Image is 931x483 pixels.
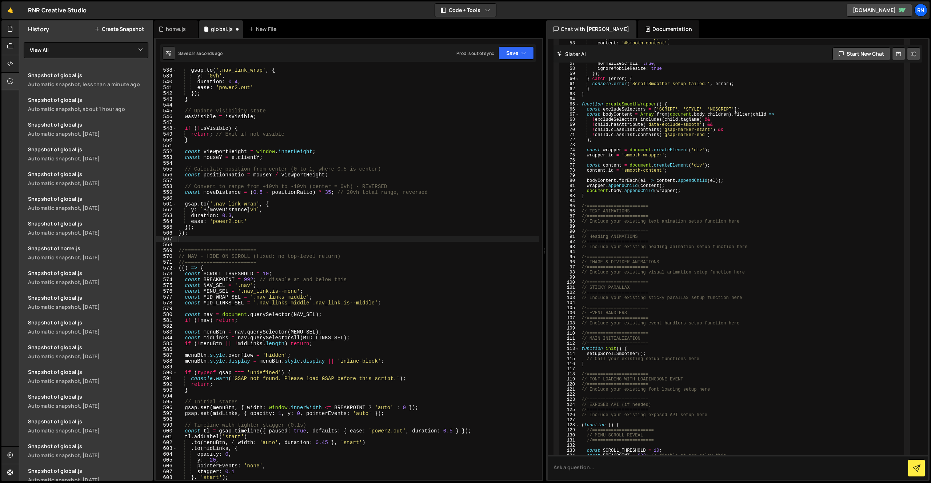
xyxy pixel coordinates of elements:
[560,392,580,397] div: 122
[28,319,148,326] div: Snapshot of global.js
[28,96,148,103] div: Snapshot of global.js
[28,279,148,286] div: Automatic snapshot, [DATE]
[560,306,580,311] div: 105
[560,178,580,183] div: 80
[560,377,580,382] div: 119
[24,414,153,438] a: Snapshot of global.js Automatic snapshot, [DATE]
[28,270,148,276] div: Snapshot of global.js
[156,323,177,329] div: 582
[560,443,580,448] div: 132
[156,166,177,172] div: 555
[560,290,580,295] div: 102
[914,4,927,17] div: RN
[560,244,580,250] div: 93
[156,411,177,416] div: 597
[28,25,49,33] h2: History
[28,229,148,236] div: Automatic snapshot, [DATE]
[24,92,153,117] a: Snapshot of global.js Automatic snapshot, about 1 hour ago
[156,79,177,85] div: 540
[560,132,580,137] div: 71
[28,81,148,88] div: Automatic snapshot, less than a minute ago
[560,137,580,143] div: 72
[156,434,177,440] div: 601
[560,188,580,193] div: 82
[560,418,580,423] div: 127
[560,81,580,87] div: 61
[560,168,580,173] div: 78
[156,242,177,248] div: 568
[156,440,177,446] div: 602
[156,102,177,108] div: 544
[560,448,580,453] div: 133
[560,412,580,418] div: 126
[499,47,534,60] button: Save
[28,195,148,202] div: Snapshot of global.js
[560,117,580,122] div: 68
[156,201,177,207] div: 561
[156,387,177,393] div: 593
[560,336,580,341] div: 111
[156,283,177,288] div: 575
[560,204,580,209] div: 85
[28,245,148,252] div: Snapshot of home.js
[28,204,148,211] div: Automatic snapshot, [DATE]
[28,130,148,137] div: Automatic snapshot, [DATE]
[156,277,177,283] div: 574
[28,467,148,474] div: Snapshot of global.js
[156,347,177,352] div: 586
[24,191,153,216] a: Snapshot of global.js Automatic snapshot, [DATE]
[24,240,153,265] a: Snapshot of home.js Automatic snapshot, [DATE]
[560,423,580,428] div: 128
[456,50,494,56] div: Prod is out of sync
[560,433,580,438] div: 130
[24,216,153,240] a: Snapshot of global.js Automatic snapshot, [DATE]
[560,41,580,46] div: 53
[560,275,580,280] div: 99
[560,387,580,392] div: 121
[560,382,580,387] div: 120
[560,158,580,163] div: 76
[156,149,177,155] div: 552
[24,166,153,191] a: Snapshot of global.js Automatic snapshot, [DATE]
[156,352,177,358] div: 587
[24,117,153,141] a: Snapshot of global.js Automatic snapshot, [DATE]
[560,280,580,285] div: 100
[28,303,148,310] div: Automatic snapshot, [DATE]
[156,329,177,335] div: 583
[560,66,580,71] div: 58
[560,229,580,234] div: 90
[560,295,580,300] div: 103
[28,443,148,450] div: Snapshot of global.js
[560,331,580,336] div: 110
[557,51,586,57] h2: Slater AI
[560,326,580,331] div: 109
[156,120,177,125] div: 547
[847,4,912,17] a: [DOMAIN_NAME]
[156,469,177,475] div: 607
[156,219,177,224] div: 564
[28,121,148,128] div: Snapshot of global.js
[560,102,580,107] div: 65
[560,92,580,97] div: 63
[560,250,580,255] div: 94
[249,25,279,33] div: New File
[156,341,177,347] div: 585
[560,219,580,224] div: 88
[560,199,580,204] div: 84
[28,378,148,384] div: Automatic snapshot, [DATE]
[28,105,148,112] div: Automatic snapshot, about 1 hour ago
[28,155,148,162] div: Automatic snapshot, [DATE]
[560,107,580,112] div: 66
[24,389,153,414] a: Snapshot of global.js Automatic snapshot, [DATE]
[560,193,580,199] div: 83
[435,4,496,17] button: Code + Tools
[156,131,177,137] div: 549
[156,393,177,399] div: 594
[560,71,580,76] div: 59
[156,288,177,294] div: 576
[28,294,148,301] div: Snapshot of global.js
[28,328,148,335] div: Automatic snapshot, [DATE]
[28,452,148,459] div: Automatic snapshot, [DATE]
[156,195,177,201] div: 560
[560,407,580,412] div: 125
